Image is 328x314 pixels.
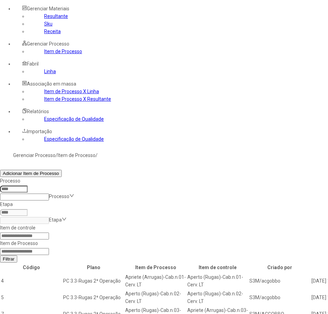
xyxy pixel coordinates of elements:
span: Fabril [27,61,39,67]
th: Criado por [249,263,310,272]
td: PC 3.3-Rugas 2ª Operação [63,273,124,289]
nz-select-placeholder: Processo [49,194,69,199]
th: Item de controle [187,263,248,272]
span: Importação [27,129,52,134]
td: Apriete (Arrugas)-Cab.n.01-Cerv. LT [125,273,186,289]
td: S3M/acgobbo [249,273,310,289]
nz-select-placeholder: Etapa [49,217,62,223]
th: Plano [63,263,124,272]
td: 5 [1,290,62,305]
span: Associação em massa [27,81,76,87]
a: Resultante [44,13,68,19]
nz-breadcrumb-separator: / [96,153,98,158]
td: Aperto (Rugas)-Cab.n.02-Cerv. LT [125,290,186,305]
a: Receita [44,29,61,34]
td: Aperto (Rugas)-Cab.n.01-Cerv. LT [187,273,248,289]
td: Aperto (Rugas)-Cab.n.02-Cerv. LT [187,290,248,305]
a: Gerenciar Processo [13,153,56,158]
a: Item de Processo X Resultante [44,96,111,102]
th: Item de Processo [125,263,186,272]
a: Especificação de Qualidade [44,116,104,122]
span: Filtrar [3,256,14,262]
span: Gerenciar Materiais [27,6,69,11]
span: Relatórios [27,109,49,114]
nz-breadcrumb-separator: / [56,153,58,158]
a: Item de Processo X Linha [44,89,99,94]
a: Item de Processo [58,153,96,158]
td: S3M/acgobbo [249,290,310,305]
td: PC 3.3-Rugas 2ª Operação [63,290,124,305]
td: 4 [1,273,62,289]
span: Adicionar Item de Processo [3,171,59,176]
a: Linha [44,69,56,74]
a: Item de Processo [44,49,82,54]
a: Sku [44,21,52,27]
th: Código [1,263,62,272]
span: Gerenciar Processo [27,41,69,47]
a: Especificação de Qualidade [44,136,104,142]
